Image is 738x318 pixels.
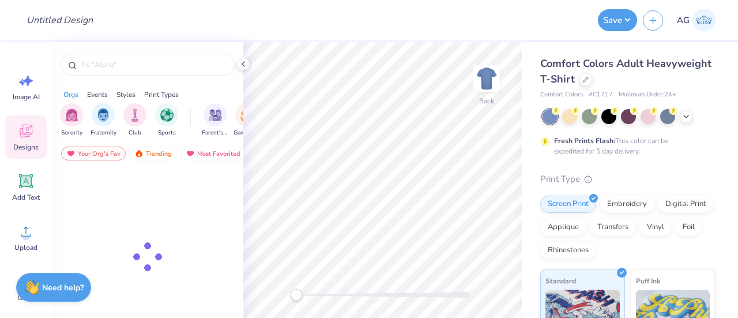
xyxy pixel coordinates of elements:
[123,103,146,137] div: filter for Club
[61,129,82,137] span: Sorority
[129,129,141,137] span: Club
[13,92,40,102] span: Image AI
[672,9,721,32] a: AG
[14,243,37,252] span: Upload
[97,109,110,122] img: Fraternity Image
[80,59,227,70] input: Try "Alpha"
[598,9,637,31] button: Save
[540,196,596,213] div: Screen Print
[91,103,116,137] button: filter button
[155,103,178,137] div: filter for Sports
[61,147,126,160] div: Your Org's Fav
[202,103,228,137] div: filter for Parent's Weekend
[87,89,108,100] div: Events
[91,103,116,137] div: filter for Fraternity
[202,129,228,137] span: Parent's Weekend
[600,196,654,213] div: Embroidery
[155,103,178,137] button: filter button
[636,275,660,287] span: Puff Ink
[60,103,83,137] button: filter button
[17,9,102,32] input: Untitled Design
[134,149,144,158] img: trending.gif
[540,173,715,186] div: Print Type
[123,103,146,137] button: filter button
[677,14,690,27] span: AG
[129,147,177,160] div: Trending
[144,89,179,100] div: Print Types
[240,109,254,122] img: Game Day Image
[234,129,260,137] span: Game Day
[202,103,228,137] button: filter button
[234,103,260,137] button: filter button
[12,193,40,202] span: Add Text
[590,219,636,236] div: Transfers
[545,275,576,287] span: Standard
[91,129,116,137] span: Fraternity
[675,219,702,236] div: Foil
[291,289,302,301] div: Accessibility label
[554,136,696,156] div: This color can be expedited for 5 day delivery.
[209,109,222,122] img: Parent's Weekend Image
[13,143,39,152] span: Designs
[158,129,176,137] span: Sports
[692,9,716,32] img: Akshika Gurao
[65,109,78,122] img: Sorority Image
[66,149,76,158] img: most_fav.gif
[475,67,498,90] img: Back
[540,57,711,86] span: Comfort Colors Adult Heavyweight T-Shirt
[639,219,672,236] div: Vinyl
[658,196,714,213] div: Digital Print
[540,90,583,100] span: Comfort Colors
[589,90,613,100] span: # C1717
[234,103,260,137] div: filter for Game Day
[180,147,246,160] div: Most Favorited
[160,109,174,122] img: Sports Image
[540,242,596,259] div: Rhinestones
[186,149,195,158] img: most_fav.gif
[479,96,494,106] div: Back
[116,89,135,100] div: Styles
[554,136,615,145] strong: Fresh Prints Flash:
[619,90,676,100] span: Minimum Order: 24 +
[42,282,84,293] strong: Need help?
[63,89,78,100] div: Orgs
[540,219,586,236] div: Applique
[129,109,141,122] img: Club Image
[60,103,83,137] div: filter for Sorority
